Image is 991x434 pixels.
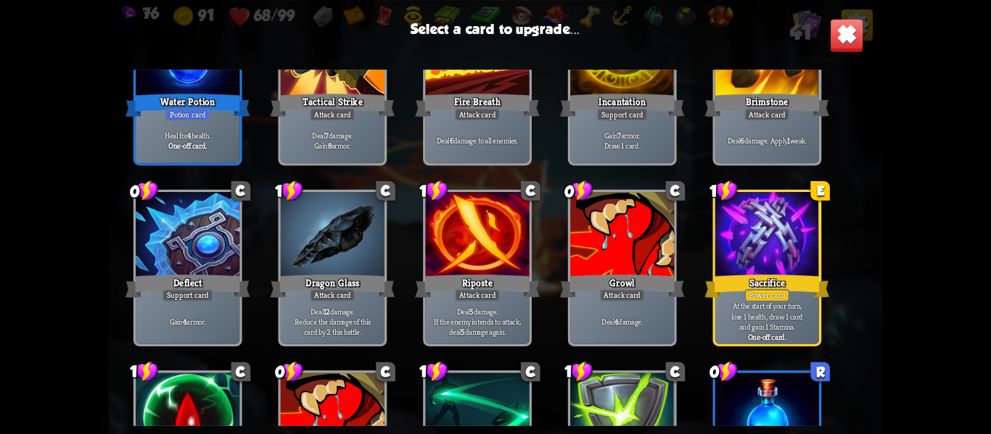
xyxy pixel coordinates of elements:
div: C [231,181,251,201]
div: C [376,181,395,201]
p: Deal damage to all enemies. [428,135,527,146]
p: At the start of your turn, lose 1 health, draw 1 card and gain 1 Stamina. [717,301,816,331]
div: C [376,362,395,381]
p: Deal damage. [573,316,672,326]
div: Potion card [165,108,210,120]
div: 1 [419,180,448,201]
p: Deal damage. Apply weak. [717,135,816,146]
b: 6 [450,135,453,146]
div: R [810,362,830,381]
div: Tactical Strike [271,91,395,119]
div: Attack card [310,289,355,301]
div: Sacrifice [705,272,830,299]
b: 5 [461,326,464,336]
b: 1 [787,135,790,146]
div: Brimstone [705,91,830,119]
div: E [810,181,830,201]
b: 4 [187,130,191,140]
b: One-off card. [168,141,207,151]
div: Fire Breath [415,91,540,119]
div: Growl [560,272,685,299]
div: Support card [597,108,648,120]
div: C [231,362,251,381]
div: Deflect [126,272,250,299]
div: Attack card [310,108,355,120]
div: Attack card [455,108,500,120]
b: 7 [325,130,329,140]
div: 1 [419,361,448,383]
div: Support card [163,289,213,301]
p: Gain armor. [139,316,237,326]
b: 8 [328,141,332,151]
div: Attack card [455,289,500,301]
b: 12 [324,306,330,316]
h3: Select a card to upgrade... [411,21,580,37]
p: Gain armor. Draw 1 card. [573,130,672,150]
div: Water Potion [126,91,250,119]
div: 1 [130,361,159,383]
div: C [521,181,540,201]
b: 7 [617,130,621,140]
div: Riposte [415,272,540,299]
div: Incantation [560,91,685,119]
b: 6 [740,135,744,146]
div: C [521,362,540,381]
div: Power card [745,289,790,301]
div: 0 [130,180,159,201]
div: 1 [710,180,739,201]
div: Attack card [600,289,645,301]
b: 4 [183,316,186,326]
p: Deal damage. If the enemy intends to attack, deal damage again. [428,306,527,336]
div: C [666,181,686,201]
div: 0 [564,180,593,201]
div: 0 [710,361,739,383]
div: Dragon Glass [271,272,395,299]
b: 5 [469,306,473,316]
div: Attack card [744,108,789,120]
div: 0 [275,361,304,383]
img: Close_Button.png [830,18,864,52]
div: C [666,362,686,381]
b: One-off card. [748,331,786,341]
div: 1 [564,361,593,383]
p: Heal for health. [139,130,237,140]
p: Deal damage. Gain armor. [283,130,382,150]
p: Deal damage. Reduce the damage of this card by 2 this battle. [283,306,382,336]
div: 1 [275,180,304,201]
b: 4 [614,316,618,326]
